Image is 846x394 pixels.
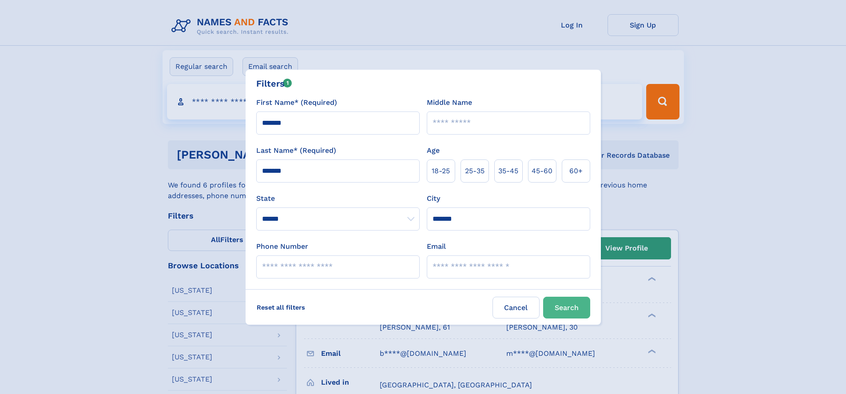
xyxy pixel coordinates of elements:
[256,77,292,90] div: Filters
[465,166,485,176] span: 25‑35
[427,241,446,252] label: Email
[569,166,583,176] span: 60+
[427,97,472,108] label: Middle Name
[432,166,450,176] span: 18‑25
[532,166,552,176] span: 45‑60
[256,241,308,252] label: Phone Number
[498,166,518,176] span: 35‑45
[543,297,590,318] button: Search
[251,297,311,318] label: Reset all filters
[256,145,336,156] label: Last Name* (Required)
[493,297,540,318] label: Cancel
[256,97,337,108] label: First Name* (Required)
[427,193,440,204] label: City
[427,145,440,156] label: Age
[256,193,420,204] label: State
